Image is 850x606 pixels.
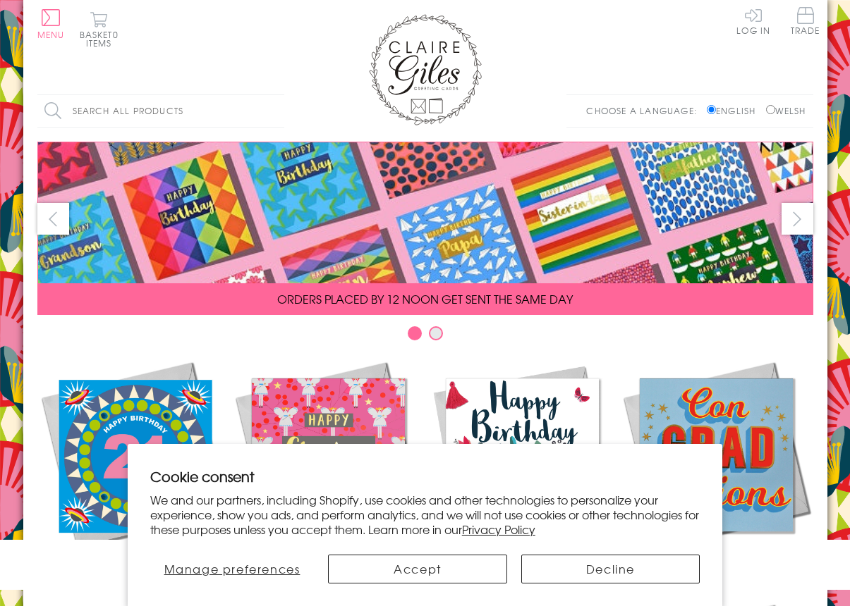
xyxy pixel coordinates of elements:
[619,358,813,579] a: Academic
[37,326,813,347] div: Carousel Pagination
[164,560,300,577] span: Manage preferences
[429,326,443,340] button: Carousel Page 2
[521,555,700,583] button: Decline
[37,9,65,39] button: Menu
[37,358,231,579] a: New Releases
[462,521,535,538] a: Privacy Policy
[425,358,619,579] a: Birthdays
[766,105,775,114] input: Welsh
[150,555,315,583] button: Manage preferences
[80,11,119,47] button: Basket0 items
[150,466,700,486] h2: Cookie consent
[270,95,284,127] input: Search
[707,104,763,117] label: English
[37,95,284,127] input: Search all products
[766,104,806,117] label: Welsh
[328,555,507,583] button: Accept
[791,7,820,35] span: Trade
[37,203,69,235] button: prev
[277,290,573,307] span: ORDERS PLACED BY 12 NOON GET SENT THE SAME DAY
[707,105,716,114] input: English
[150,493,700,536] p: We and our partners, including Shopify, use cookies and other technologies to personalize your ex...
[37,28,65,41] span: Menu
[736,7,770,35] a: Log In
[782,203,813,235] button: next
[369,14,482,125] img: Claire Giles Greetings Cards
[231,358,425,579] a: Christmas
[791,7,820,37] a: Trade
[408,326,422,340] button: Carousel Page 1 (Current Slide)
[86,28,119,49] span: 0 items
[586,104,704,117] p: Choose a language:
